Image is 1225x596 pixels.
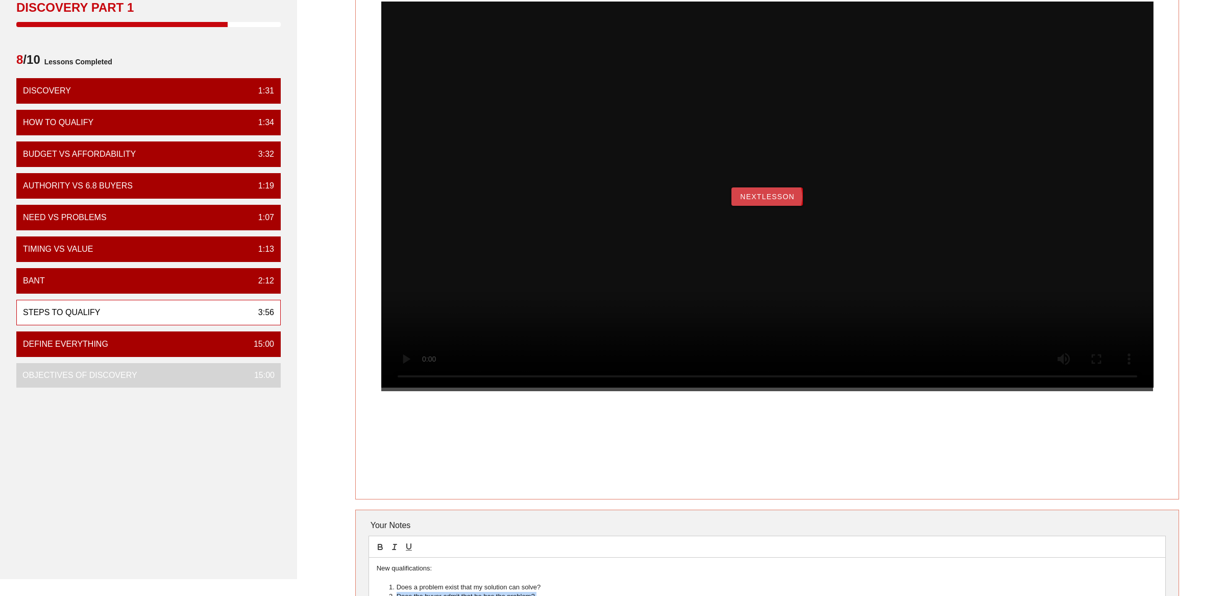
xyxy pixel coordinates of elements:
span: 8 [16,53,23,66]
div: 3:32 [250,148,274,160]
div: Your Notes [369,515,1166,536]
div: Discovery [23,85,71,97]
div: 3:56 [250,306,274,319]
div: Budget vs Affordability [23,148,136,160]
div: 2:12 [250,275,274,287]
span: NextLesson [740,193,795,201]
span: /10 [16,52,40,72]
button: NextLesson [731,187,803,206]
span: Lessons Completed [40,52,112,72]
p: New qualifications: [377,564,1158,573]
div: Steps to Qualify [23,306,100,319]
div: 1:19 [250,180,274,192]
div: BANT [23,275,45,287]
div: 1:07 [250,211,274,224]
div: 15:00 [246,369,275,382]
div: Timing vs Value [23,243,93,255]
div: 1:31 [250,85,274,97]
div: Objectives of Discovery [22,369,137,382]
div: Define Everything [23,338,108,350]
li: Does a problem exist that my solution can solve? [386,583,1158,592]
div: Need vs Problems [23,211,107,224]
div: Authority vs 6.8 Buyers [23,180,133,192]
div: How To Qualify [23,116,93,129]
div: 1:34 [250,116,274,129]
div: 1:13 [250,243,274,255]
div: 15:00 [246,338,274,350]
